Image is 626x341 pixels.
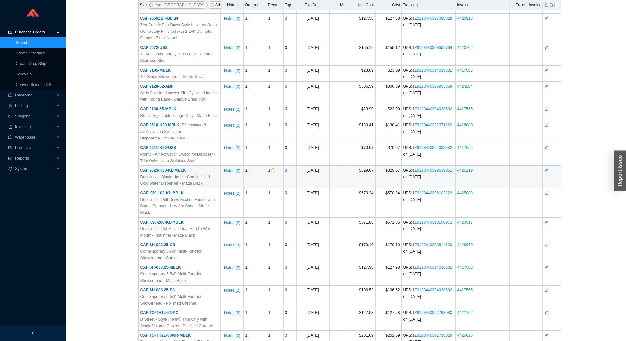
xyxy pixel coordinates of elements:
[268,288,271,292] span: 1
[224,219,240,226] span: Notes ( 2 )
[140,333,191,338] span: CAF TO-TH2L-80WR-MBLK
[224,287,241,291] button: Notes (2)
[140,90,219,103] span: Slide Bar Handshower Kit - Cylinder Handle with Round Base - Antique Brass Flat
[544,242,549,246] button: edit
[268,333,271,338] span: 1
[224,242,240,248] span: Notes ( 3 )
[412,68,452,73] a: 1Z9128440394038682
[412,220,452,224] a: 1Z9128440398100972
[375,82,402,104] td: $306.59
[544,122,549,127] button: edit
[283,308,296,331] td: 0
[224,15,240,22] span: Notes ( 3 )
[296,143,329,166] td: [DATE]
[140,45,168,50] span: CAF 9072-USS
[224,106,241,110] button: Notes (2)
[140,22,219,41] span: ZeroDrain® Pop-Down Style Lavatory Drain Completely Finished with 2-1/4" Diameter Flange - Black ...
[457,107,473,111] a: 4417565
[140,168,186,173] span: CAF 9623-K30-KL-MBLK
[545,84,548,89] span: edit
[268,168,275,173] span: 1
[544,332,549,337] button: edit
[244,240,267,263] td: 1
[224,83,241,88] button: Notes (3)
[16,72,32,76] a: Followup
[403,123,452,134] span: UPS : on [DATE]
[457,220,473,224] a: 4420617
[140,123,206,127] span: CAF 9610-K30-MBLK
[244,263,267,286] td: 1
[412,123,452,127] a: 1Z9128440391071169
[224,67,240,74] span: Notes ( 2 )
[140,191,184,195] span: CAF K30-102-KL-MBLK
[140,174,219,187] span: Descanso - Single Handle Combo Hot & Cold Water Dispenser - Matte Black
[224,67,241,72] button: Notes (2)
[457,333,473,338] a: 4426626
[268,145,271,150] span: 1
[296,166,329,188] td: [DATE]
[140,68,171,73] span: CAF 9105-MBLK
[244,188,267,218] td: 1
[545,68,548,73] span: edit
[224,310,240,316] span: Notes ( 2 )
[544,219,549,224] button: edit
[244,66,267,82] td: 1
[283,66,296,82] td: 0
[457,243,473,247] a: 4426969
[412,107,452,111] a: 1Z9128440394038682
[375,263,402,286] td: $127.98
[375,143,402,166] td: $70.07
[268,16,271,21] span: 1
[140,1,220,9] div: Sku
[8,30,12,34] span: credit-card
[403,84,452,95] span: UPS : on [DATE]
[545,45,548,50] span: edit
[224,264,241,269] button: Notes (2)
[15,132,55,142] span: Warehouse
[403,310,452,322] span: UPS : on [DATE]
[224,332,241,337] button: Notes (3)
[457,16,473,21] a: 4426913
[8,156,12,160] span: fund
[268,84,271,89] span: 1
[140,316,219,329] span: D Street - StyleTherm® Trim Only with Single Volume Control - Polished Chrome
[283,166,296,188] td: 0
[412,265,452,270] a: 1Z9128440394038682
[244,82,267,104] td: 1
[545,310,548,315] span: edit
[140,293,219,307] span: Contemporary 5-5/8" Multi-Function Showerhead - Polished Chrome
[296,308,329,331] td: [DATE]
[224,309,241,314] button: Notes (2)
[207,1,236,9] button: plus-circleAdd Items
[224,15,241,20] button: Notes (3)
[296,218,329,240] td: [DATE]
[296,66,329,82] td: [DATE]
[224,242,241,246] button: Notes (3)
[349,218,375,240] td: $571.86
[403,288,452,299] span: UPS : on [DATE]
[296,120,329,143] td: [DATE]
[545,191,548,195] span: edit
[375,188,402,218] td: $570.24
[545,107,548,111] span: edit
[224,45,240,51] span: Notes ( 2 )
[15,111,55,121] span: Shipping
[412,168,452,173] a: 1Z9128440399539051
[224,106,240,113] span: Notes ( 2 )
[412,333,452,338] a: 1Z9128440391738029
[412,310,452,315] a: 1Z9128440392763080
[403,107,452,118] span: UPS : on [DATE]
[224,145,240,151] span: Notes ( 2 )
[544,45,549,49] button: edit
[16,51,45,55] a: Create Standard
[140,74,204,80] span: 10" Brass Shower Arm - Matte Black
[244,143,267,166] td: 1
[457,45,473,50] a: 4420702
[283,263,296,286] td: 0
[224,144,241,149] button: Notes (2)
[349,143,375,166] td: $70.07
[403,243,452,254] span: UPS : on [DATE]
[15,142,55,153] span: Products
[140,16,178,21] span: CAF 9050ZBF-BLKN
[268,45,271,50] span: 1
